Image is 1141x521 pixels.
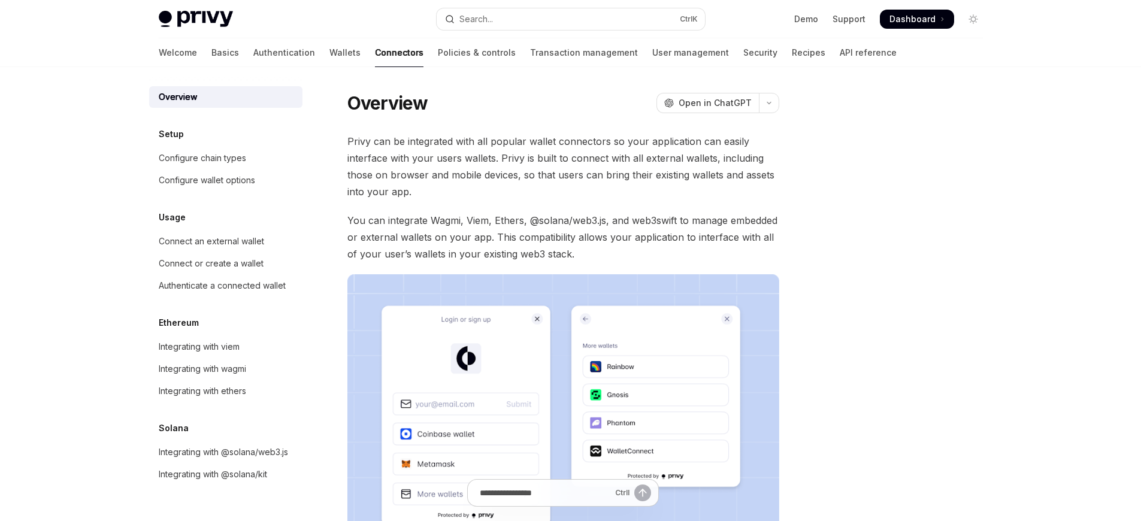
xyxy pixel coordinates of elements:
a: Basics [211,38,239,67]
div: Integrating with @solana/kit [159,467,267,481]
a: Policies & controls [438,38,516,67]
a: Authentication [253,38,315,67]
h5: Solana [159,421,189,435]
a: Transaction management [530,38,638,67]
a: Authenticate a connected wallet [149,275,302,296]
h5: Setup [159,127,184,141]
div: Search... [459,12,493,26]
div: Integrating with wagmi [159,362,246,376]
a: Dashboard [880,10,954,29]
div: Connect or create a wallet [159,256,264,271]
span: Dashboard [889,13,936,25]
button: Open in ChatGPT [656,93,759,113]
div: Configure wallet options [159,173,255,187]
a: Integrating with @solana/web3.js [149,441,302,463]
a: Security [743,38,777,67]
div: Configure chain types [159,151,246,165]
h5: Usage [159,210,186,225]
div: Integrating with @solana/web3.js [159,445,288,459]
a: Wallets [329,38,361,67]
h1: Overview [347,92,428,114]
a: Integrating with ethers [149,380,302,402]
span: Ctrl K [680,14,698,24]
div: Overview [159,90,197,104]
div: Authenticate a connected wallet [159,278,286,293]
a: Connectors [375,38,423,67]
a: Connect an external wallet [149,231,302,252]
a: Integrating with viem [149,336,302,358]
a: Configure chain types [149,147,302,169]
button: Open search [437,8,705,30]
div: Integrating with viem [159,340,240,354]
a: Demo [794,13,818,25]
button: Toggle dark mode [964,10,983,29]
div: Connect an external wallet [159,234,264,249]
span: Privy can be integrated with all popular wallet connectors so your application can easily interfa... [347,133,779,200]
span: Open in ChatGPT [679,97,752,109]
span: You can integrate Wagmi, Viem, Ethers, @solana/web3.js, and web3swift to manage embedded or exter... [347,212,779,262]
div: Integrating with ethers [159,384,246,398]
a: Integrating with @solana/kit [149,464,302,485]
a: Connect or create a wallet [149,253,302,274]
a: API reference [840,38,897,67]
a: Recipes [792,38,825,67]
a: Welcome [159,38,197,67]
img: light logo [159,11,233,28]
a: Overview [149,86,302,108]
button: Send message [634,484,651,501]
a: Support [833,13,865,25]
a: User management [652,38,729,67]
a: Integrating with wagmi [149,358,302,380]
h5: Ethereum [159,316,199,330]
a: Configure wallet options [149,169,302,191]
input: Ask a question... [480,480,610,506]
